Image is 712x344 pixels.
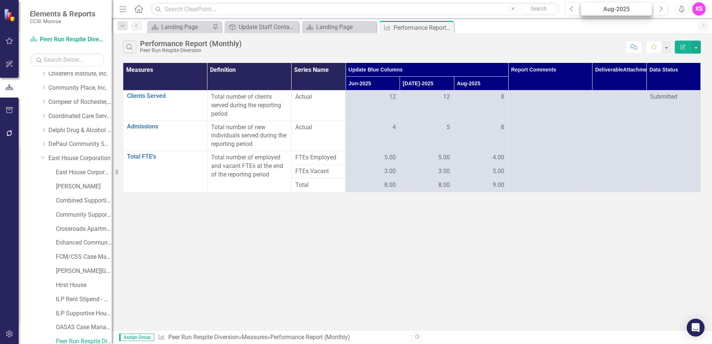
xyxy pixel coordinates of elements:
[161,22,210,32] div: Landing Page
[592,90,646,192] td: Double-Click to Edit
[48,154,112,163] a: East House Corporation
[316,22,375,32] div: Landing Page
[291,121,346,151] td: Double-Click to Edit
[400,165,454,179] td: Double-Click to Edit
[443,93,450,101] span: 12
[48,70,112,78] a: Children's Institute, Inc.
[211,123,287,149] div: Total number of new individuals served during the reporting period
[127,93,203,99] a: Clients Served
[48,98,112,106] a: Compeer of Rochester, Inc.
[211,153,287,179] p: Total number of employed and vacant FTEs at the end of the reporting period
[392,123,396,132] span: 4
[508,90,592,192] td: Double-Click to Edit
[389,93,396,101] span: 12
[295,153,342,162] span: FTEs Employed
[56,211,112,219] a: Community Support Team
[56,295,112,304] a: ILP Rent Stipend - MRT Beds
[501,123,504,132] span: 8
[48,140,112,149] a: DePaul Community Services, lnc.
[438,153,450,162] span: 5.00
[687,319,705,337] div: Open Intercom Messenger
[242,334,267,341] a: Measures
[140,48,242,53] div: Peer Run Respite Diversion
[123,121,207,151] td: Double-Click to Edit Right Click for Context Menu
[446,123,450,132] span: 5
[454,165,508,179] td: Double-Click to Edit
[119,334,154,341] span: Assign Group
[346,165,400,179] td: Double-Click to Edit
[438,181,450,189] span: 8.00
[650,93,677,100] span: Submitted
[151,3,559,16] input: Search ClearPoint...
[207,90,291,121] td: Double-Click to Edit
[531,6,547,12] span: Search
[400,90,454,121] td: Double-Click to Edit
[56,267,112,275] a: [PERSON_NAME][GEOGRAPHIC_DATA]
[30,53,104,66] input: Search Below...
[520,4,557,14] button: Search
[30,9,95,18] span: Elements & Reports
[127,153,203,160] a: Total FTE's
[346,151,400,165] td: Double-Click to Edit
[346,90,400,121] td: Double-Click to Edit
[454,151,508,165] td: Double-Click to Edit
[207,151,291,192] td: Double-Click to Edit
[226,22,297,32] a: Update Staff Contacts and Website Link on Agency Landing Page
[56,225,112,233] a: Crossroads Apartment Program
[127,123,203,130] a: Admissions
[454,90,508,121] td: Double-Click to Edit
[149,22,210,32] a: Landing Page
[140,39,242,48] div: Performance Report (Monthly)
[493,153,504,162] span: 4.00
[56,253,112,261] a: FCM/CSS Case Management
[493,181,504,189] span: 9.00
[291,165,346,179] td: Double-Click to Edit
[56,239,112,247] a: Enhanced Community Support Team
[123,151,207,192] td: Double-Click to Edit Right Click for Context Menu
[56,281,112,290] a: Hirst House
[295,167,342,176] span: FTEs Vacant
[158,333,406,342] div: » »
[168,334,239,341] a: Peer Run Respite Diversion
[48,112,112,121] a: Coordinated Care Services Inc.
[295,93,342,101] span: Actual
[400,151,454,165] td: Double-Click to Edit
[581,2,652,16] button: Aug-2025
[384,153,396,162] span: 5.00
[291,151,346,165] td: Double-Click to Edit
[501,93,504,101] span: 8
[295,181,342,189] span: Total
[56,197,112,205] a: Combined Supportive Housing
[394,23,452,32] div: Performance Report (Monthly)
[30,35,104,44] a: Peer Run Respite Diversion
[400,121,454,151] td: Double-Click to Edit
[692,2,706,16] button: KS
[304,22,375,32] a: Landing Page
[646,90,701,192] td: Double-Click to Edit
[493,167,504,176] span: 5.00
[239,22,297,32] div: Update Staff Contacts and Website Link on Agency Landing Page
[4,9,17,22] img: ClearPoint Strategy
[207,121,291,151] td: Double-Click to Edit
[48,126,112,135] a: Delphi Drug & Alcohol Council
[584,5,649,14] div: Aug-2025
[454,121,508,151] td: Double-Click to Edit
[123,90,207,121] td: Double-Click to Edit Right Click for Context Menu
[211,93,287,118] div: Total number of clients served during the reporting period
[270,334,350,341] div: Performance Report (Monthly)
[291,90,346,121] td: Double-Click to Edit
[295,123,342,132] span: Actual
[384,167,396,176] span: 3.00
[56,309,112,318] a: ILP Supportive Housing
[384,181,396,189] span: 8.00
[56,168,112,177] a: East House Corporation (MCOMH Internal)
[56,182,112,191] a: [PERSON_NAME]
[346,121,400,151] td: Double-Click to Edit
[56,323,112,332] a: OASAS Case Management Initiative
[438,167,450,176] span: 3.00
[48,84,112,92] a: Community Place, Inc.
[30,18,95,24] small: CCSI: Monroe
